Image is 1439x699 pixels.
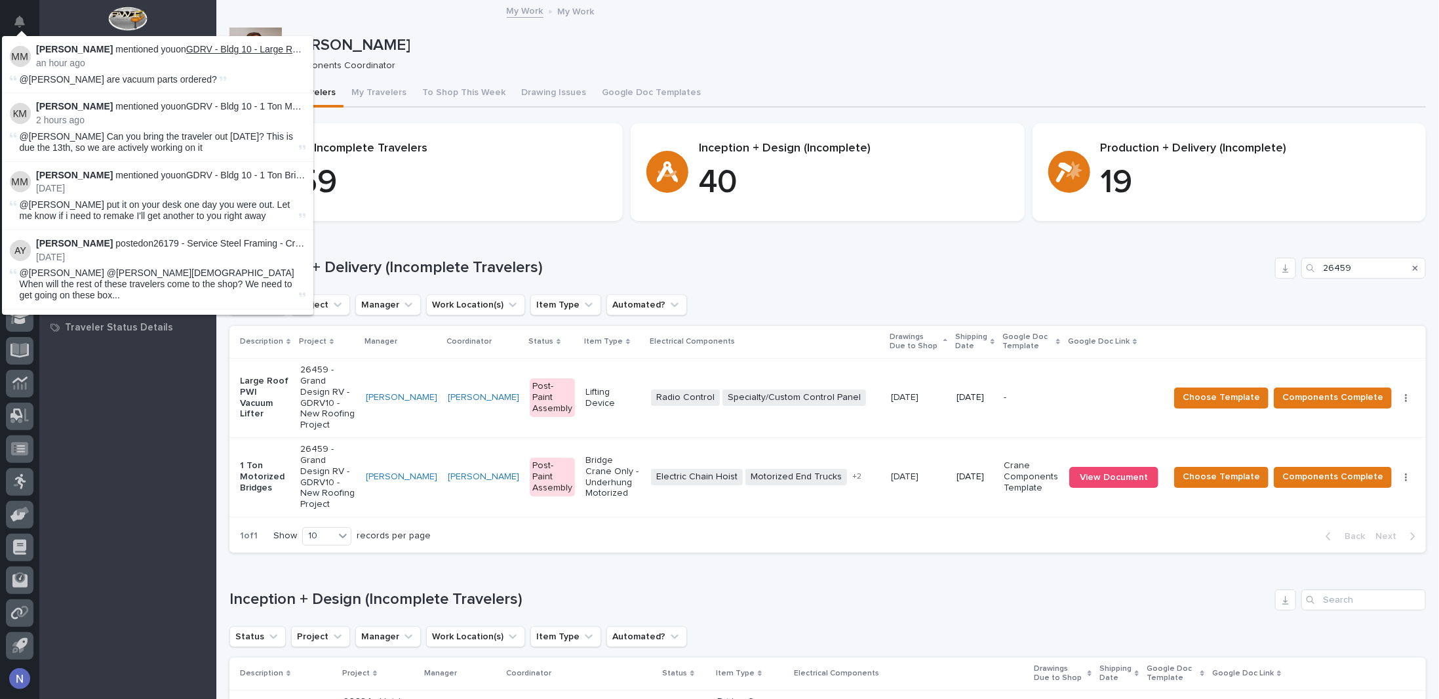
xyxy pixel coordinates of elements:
p: Shipping Date [1099,662,1132,686]
button: Choose Template [1174,388,1269,409]
p: Crane Components Template [1004,460,1059,493]
button: Automated? [606,626,687,647]
button: Manager [355,294,421,315]
p: Manager [365,334,397,349]
p: Status [662,666,687,681]
p: [DATE] [36,252,306,263]
button: Project [291,294,350,315]
input: Search [1301,258,1426,279]
p: 1 of 1 [229,520,268,552]
p: Google Doc Template [1002,330,1053,354]
img: Kyle Miller [10,103,31,124]
a: GDRV - Bldg 10 - Large Roof PWI Vacuum Lifter [186,44,384,54]
span: Radio Control [651,389,720,406]
p: Drawings Due to Shop [1034,662,1084,686]
p: Coordinator [506,666,551,681]
p: Components Coordinator [287,60,1415,71]
button: Components Complete [1274,388,1392,409]
span: Electric Chain Hoist [651,469,743,485]
p: 19 [1101,163,1410,203]
p: [DATE] [956,392,993,403]
a: 26179 - Service Steel Framing - Cranes For New Building [153,238,387,249]
tr: 1 Ton Motorized Bridges26459 - Grand Design RV - GDRV10 - New Roofing Project[PERSON_NAME] [PERSO... [229,437,1436,517]
p: Google Doc Template [1147,662,1197,686]
p: Google Doc Link [1068,334,1130,349]
p: Large Roof PWI Vacuum Lifter [240,376,290,420]
a: View Document [1069,467,1158,488]
p: Project [299,334,326,349]
p: [DATE] [891,389,921,403]
h1: Production + Delivery (Incomplete Travelers) [229,258,1270,277]
p: Lifting Device [585,387,641,409]
a: [PERSON_NAME] [366,392,437,403]
span: Choose Template [1183,469,1260,485]
img: Adam Yutzy [10,240,31,261]
p: All Incomplete Travelers [298,142,607,156]
a: Traveler Status Details [39,317,216,337]
p: mentioned you on : [36,170,306,181]
p: - [1004,392,1059,403]
p: an hour ago [36,58,306,69]
p: Inception + Design (Incomplete) [699,142,1008,156]
a: GDRV - Bldg 10 - 1 Ton Motorized Bridges [186,101,359,111]
button: Choose Template [1174,467,1269,488]
button: Item Type [530,294,601,315]
button: My Travelers [344,80,414,108]
p: 1 Ton Motorized Bridges [240,460,290,493]
a: [PERSON_NAME] [366,471,437,483]
p: Drawings Due to Shop [890,330,940,354]
button: Components Complete [1274,467,1392,488]
p: 40 [699,163,1008,203]
p: Project [342,666,370,681]
div: Notifications [16,16,33,37]
a: GDRV - Bldg 10 - 1 Ton Bridges [186,170,316,180]
span: @[PERSON_NAME] put it on your desk one day you were out. Let me know if i need to remake I'll get... [20,199,290,221]
span: Motorized End Trucks [745,469,847,485]
button: Project [291,626,350,647]
img: Mark Miller [10,46,31,67]
p: Status [528,334,553,349]
strong: [PERSON_NAME] [36,170,113,180]
p: Traveler Status Details [65,322,173,334]
button: Manager [355,626,421,647]
p: Manager [424,666,457,681]
p: Description [240,666,283,681]
span: Components Complete [1282,469,1383,485]
button: Work Location(s) [426,294,525,315]
span: Back [1337,530,1365,542]
p: Item Type [716,666,755,681]
img: Workspace Logo [108,7,147,31]
p: 26459 - Grand Design RV - GDRV10 - New Roofing Project [300,365,355,431]
tr: Large Roof PWI Vacuum Lifter26459 - Grand Design RV - GDRV10 - New Roofing Project[PERSON_NAME] [... [229,358,1436,437]
button: To Shop This Week [414,80,513,108]
a: [PERSON_NAME] [448,392,519,403]
span: View Document [1080,473,1148,482]
span: Specialty/Custom Control Panel [722,389,866,406]
button: Back [1315,530,1370,542]
strong: [PERSON_NAME] [36,101,113,111]
button: Google Doc Templates [594,80,709,108]
p: [PERSON_NAME] [287,36,1421,55]
span: @[PERSON_NAME] Can you bring the traveler out [DATE]? This is due the 13th, so we are actively wo... [20,131,294,153]
button: Status [229,626,286,647]
button: Drawing Issues [513,80,594,108]
a: My Work [507,3,543,18]
p: mentioned you on : [36,44,306,55]
button: Work Location(s) [426,626,525,647]
p: Shipping Date [955,330,987,354]
p: [DATE] [956,471,993,483]
strong: [PERSON_NAME] [36,44,113,54]
h1: Inception + Design (Incomplete Travelers) [229,590,1270,609]
div: 10 [303,529,334,543]
span: Components Complete [1282,389,1383,405]
p: Bridge Crane Only - Underhung Motorized [585,455,641,499]
p: Coordinator [446,334,492,349]
span: Next [1375,530,1404,542]
button: Item Type [530,626,601,647]
p: Electrical Components [794,666,879,681]
p: [DATE] [891,469,921,483]
p: 26459 - Grand Design RV - GDRV10 - New Roofing Project [300,444,355,510]
span: @[PERSON_NAME] are vacuum parts ordered? [20,74,217,85]
span: @[PERSON_NAME] @[PERSON_NAME][DEMOGRAPHIC_DATA] When will the rest of these travelers come to the... [20,268,296,300]
div: Post-Paint Assembly [530,458,575,496]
